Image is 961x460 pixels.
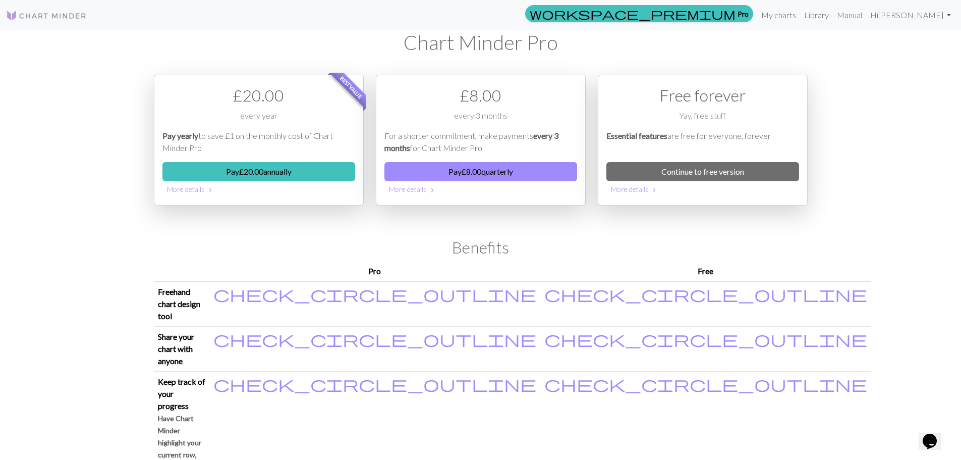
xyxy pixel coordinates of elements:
div: Payment option 1 [154,75,364,206]
div: Yay, free stuff [606,110,799,130]
i: Included [213,376,536,392]
i: Included [213,331,536,347]
div: £ 20.00 [162,83,355,108]
a: Manual [833,5,866,25]
span: Best value [329,66,372,109]
p: Share your chart with anyone [158,331,205,367]
button: Pay£20.00annually [162,162,355,181]
span: check_circle_outline [213,284,536,303]
th: Pro [209,261,540,282]
div: every year [162,110,355,130]
span: check_circle_outline [213,374,536,393]
i: Included [544,286,867,302]
span: check_circle_outline [544,284,867,303]
span: check_circle_outline [544,329,867,348]
span: workspace_premium [530,7,736,21]
button: Pay£8.00quarterly [384,162,577,181]
h2: Benefits [154,238,808,257]
span: chevron_right [428,185,436,195]
div: £ 8.00 [384,83,577,108]
span: chevron_right [206,185,214,195]
button: More details [384,181,577,197]
p: Freehand chart design tool [158,286,205,322]
p: are free for everyone, forever [606,130,799,154]
div: Free option [598,75,808,206]
em: Essential features [606,131,667,140]
em: every 3 months [384,131,558,152]
img: Logo [6,10,87,22]
h1: Chart Minder Pro [154,30,808,55]
th: Free [540,261,871,282]
a: My charts [757,5,800,25]
a: Library [800,5,833,25]
i: Included [544,331,867,347]
a: Hi[PERSON_NAME] [866,5,955,25]
div: Free forever [606,83,799,108]
a: Continue to free version [606,162,799,181]
a: Pro [525,5,753,22]
span: chevron_right [650,185,658,195]
button: More details [606,181,799,197]
iframe: chat widget [919,420,951,450]
p: Keep track of your progress [158,376,205,412]
i: Included [213,286,536,302]
div: Payment option 2 [376,75,586,206]
span: check_circle_outline [544,374,867,393]
div: every 3 months [384,110,577,130]
span: check_circle_outline [213,329,536,348]
p: to save £1 on the monthly cost of Chart Minder Pro [162,130,355,154]
i: Included [544,376,867,392]
em: Pay yearly [162,131,198,140]
button: More details [162,181,355,197]
p: For a shorter commitment, make payments for Chart Minder Pro [384,130,577,154]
